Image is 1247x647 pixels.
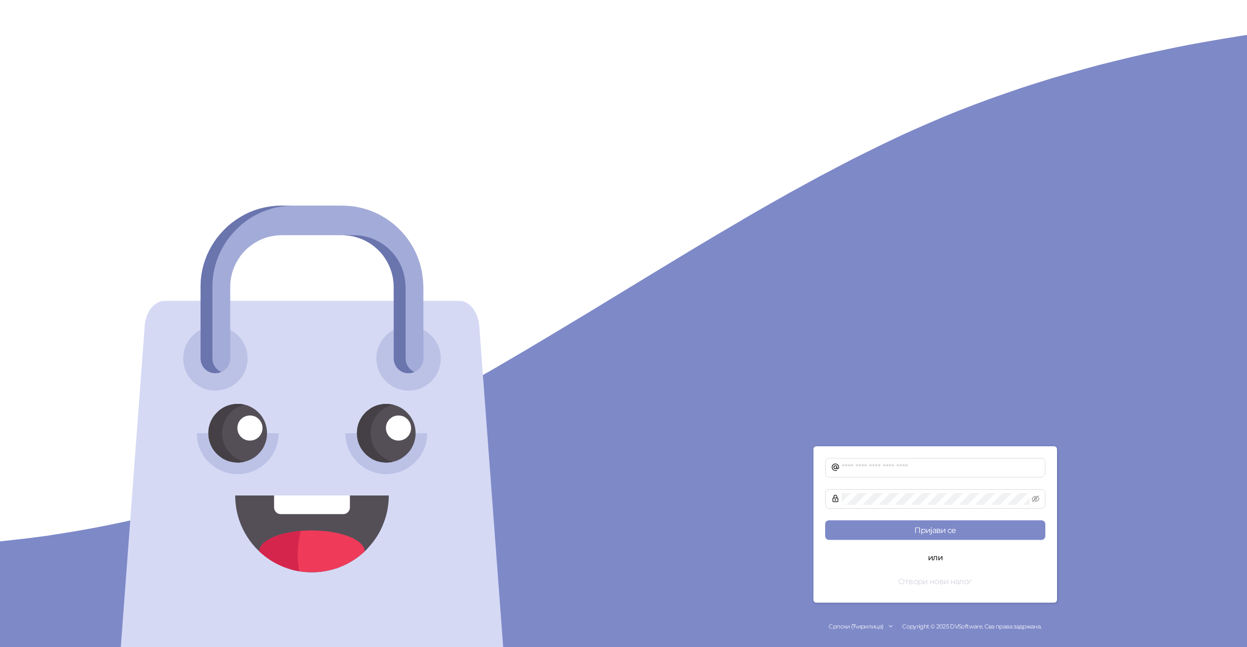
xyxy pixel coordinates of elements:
[623,622,1247,631] div: Copyright © 2025 DVSoftware. Сва права задржана.
[920,552,950,564] span: или
[825,577,1045,586] a: Отвори нови налог
[1032,495,1039,503] span: eye-invisible
[829,622,883,631] div: Српски (Ћирилица)
[825,520,1045,540] button: Пријави се
[825,571,1045,591] button: Отвори нови налог
[116,206,508,647] img: logo-face.svg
